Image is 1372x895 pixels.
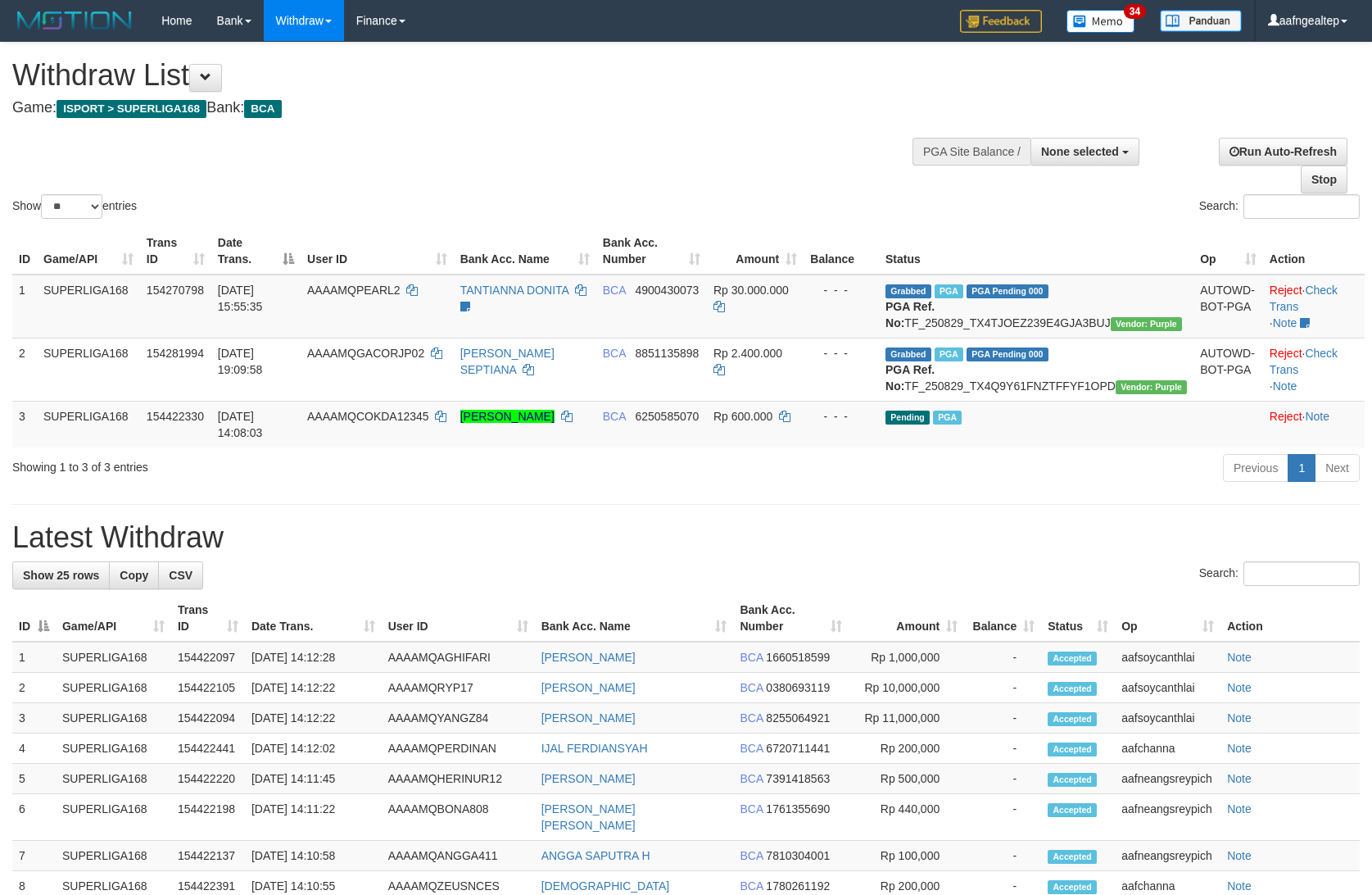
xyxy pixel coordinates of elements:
td: 3 [12,703,56,734]
td: [DATE] 14:11:45 [245,764,382,794]
span: 154422330 [147,410,204,423]
th: Bank Acc. Name: activate to sort column ascending [535,595,734,642]
td: SUPERLIGA168 [56,703,171,734]
td: AAAAMQANGGA411 [382,841,535,871]
span: Copy 0380693119 to clipboard [766,681,830,694]
div: - - - [810,408,872,425]
label: Search: [1199,561,1360,586]
span: BCA [740,651,763,664]
td: AAAAMQPERDINAN [382,734,535,764]
th: Date Trans.: activate to sort column ascending [245,595,382,642]
a: Reject [1270,284,1302,297]
td: aafsoycanthlai [1115,642,1220,673]
a: Note [1227,802,1252,815]
span: BCA [244,100,281,118]
a: [PERSON_NAME] [541,772,636,785]
div: Showing 1 to 3 of 3 entries [12,452,559,475]
th: Trans ID: activate to sort column ascending [171,595,245,642]
td: SUPERLIGA168 [56,794,171,841]
span: ISPORT > SUPERLIGA168 [57,100,206,118]
span: Grabbed [885,284,931,298]
label: Search: [1199,194,1360,219]
a: [PERSON_NAME] [541,681,636,694]
td: [DATE] 14:12:22 [245,703,382,734]
span: Copy 1660518599 to clipboard [766,651,830,664]
span: Copy 7391418563 to clipboard [766,772,830,785]
span: Accepted [1048,803,1097,817]
span: Copy 6250585070 to clipboard [635,410,699,423]
span: Copy 7810304001 to clipboard [766,849,830,862]
td: 4 [12,734,56,764]
a: IJAL FERDIANSYAH [541,742,648,755]
td: 154422198 [171,794,245,841]
td: 154422094 [171,703,245,734]
td: 154422137 [171,841,245,871]
td: AAAAMQAGHIFARI [382,642,535,673]
th: Action [1263,228,1365,275]
th: Trans ID: activate to sort column ascending [140,228,211,275]
td: aafchanna [1115,734,1220,764]
span: Copy 8255064921 to clipboard [766,711,830,725]
a: Copy [109,561,159,589]
a: [PERSON_NAME] [541,651,636,664]
td: [DATE] 14:12:22 [245,673,382,703]
td: 2 [12,338,37,401]
span: BCA [740,681,763,694]
a: CSV [158,561,203,589]
span: Vendor URL: https://trx4.1velocity.biz [1116,380,1187,394]
td: aafsoycanthlai [1115,703,1220,734]
img: MOTION_logo.png [12,8,137,33]
td: 5 [12,764,56,794]
td: 2 [12,673,56,703]
span: Accepted [1048,773,1097,787]
div: - - - [810,345,872,361]
span: Marked by aafsoycanthlai [933,411,962,425]
a: Next [1315,454,1360,482]
td: 7 [12,841,56,871]
a: [PERSON_NAME] [460,410,555,423]
a: [PERSON_NAME] [541,711,636,725]
span: Rp 30.000.000 [713,284,789,297]
span: Copy 1780261192 to clipboard [766,879,830,893]
label: Show entries [12,194,137,219]
div: - - - [810,282,872,298]
td: SUPERLIGA168 [37,338,140,401]
td: 1 [12,275,37,338]
th: User ID: activate to sort column ascending [382,595,535,642]
th: Bank Acc. Number: activate to sort column ascending [733,595,849,642]
td: - [964,764,1041,794]
span: 34 [1124,4,1146,19]
span: Grabbed [885,348,931,361]
td: SUPERLIGA168 [56,764,171,794]
td: AAAAMQRYP17 [382,673,535,703]
a: Note [1273,316,1297,329]
span: BCA [740,711,763,725]
a: [PERSON_NAME] [PERSON_NAME] [541,802,636,832]
a: Reject [1270,347,1302,360]
a: Note [1227,711,1252,725]
td: - [964,734,1041,764]
span: Copy 1761355690 to clipboard [766,802,830,815]
b: PGA Ref. No: [885,363,935,393]
th: Action [1220,595,1360,642]
span: Accepted [1048,743,1097,756]
td: aafneangsreypich [1115,764,1220,794]
select: Showentries [41,194,102,219]
td: - [964,642,1041,673]
td: aafneangsreypich [1115,841,1220,871]
td: SUPERLIGA168 [56,642,171,673]
td: SUPERLIGA168 [37,401,140,447]
span: Marked by aafmaleo [935,284,963,298]
a: Show 25 rows [12,561,110,589]
td: Rp 100,000 [849,841,964,871]
a: Note [1273,379,1297,393]
span: Accepted [1048,850,1097,864]
th: User ID: activate to sort column ascending [301,228,454,275]
span: PGA Pending [967,348,1048,361]
span: Copy 4900430073 to clipboard [635,284,699,297]
span: BCA [740,772,763,785]
td: TF_250829_TX4TJOEZ239E4GJA3BUJ [879,275,1193,338]
span: PGA Pending [967,284,1048,298]
td: [DATE] 14:12:28 [245,642,382,673]
td: - [964,673,1041,703]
